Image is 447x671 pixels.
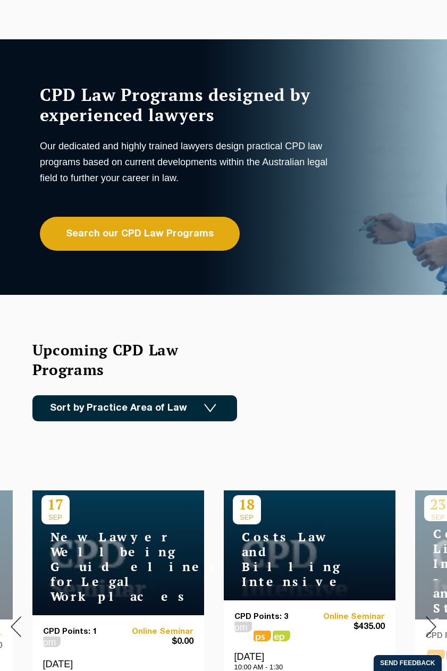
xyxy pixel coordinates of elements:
[426,616,436,637] img: Next
[32,340,213,379] h2: Upcoming CPD Law Programs
[273,631,290,641] span: ps
[118,636,193,648] span: $0.00
[234,613,310,622] p: CPD Points: 3
[309,613,385,622] a: Online Seminar
[41,530,174,604] h4: New Lawyer Wellbeing Guidelines for Legal Workplaces
[233,495,261,513] p: 18
[118,627,193,636] a: Online Seminar
[309,622,385,633] span: $435.00
[41,495,70,513] p: 17
[11,616,21,637] img: Prev
[234,622,252,632] span: pm
[40,138,332,186] p: Our dedicated and highly trained lawyers design practical CPD law programs based on current devel...
[233,530,366,589] h4: Costs Law and Billing Intensive
[40,217,240,251] a: Search our CPD Law Programs
[43,627,119,636] p: CPD Points: 1
[254,631,271,641] span: ps
[43,636,61,647] span: pm
[204,404,216,413] img: Icon
[40,84,332,125] h1: CPD Law Programs designed by experienced lawyers
[32,395,237,421] a: Sort by Practice Area of Law
[41,513,70,521] span: SEP
[233,513,261,521] span: SEP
